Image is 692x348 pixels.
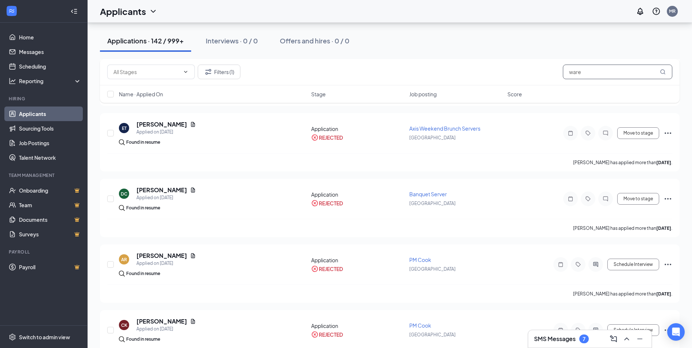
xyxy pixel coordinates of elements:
div: Team Management [9,172,80,178]
a: Scheduling [19,59,81,74]
svg: ChevronDown [149,7,158,16]
svg: ComposeMessage [609,335,618,343]
a: Job Postings [19,136,81,150]
a: PayrollCrown [19,260,81,274]
span: [GEOGRAPHIC_DATA] [409,332,456,337]
span: Stage [311,90,326,98]
span: PM Cook [409,322,431,329]
div: Found in resume [126,204,160,212]
div: Application [311,256,405,264]
span: Score [507,90,522,98]
svg: Analysis [9,77,16,85]
h5: [PERSON_NAME] [136,186,187,194]
p: [PERSON_NAME] has applied more than . [573,291,672,297]
div: Applications · 142 / 999+ [107,36,184,45]
div: DC [121,191,127,197]
img: search.bf7aa3482b7795d4f01b.svg [119,336,125,342]
button: Filter Filters (1) [198,65,240,79]
span: [GEOGRAPHIC_DATA] [409,266,456,272]
svg: Collapse [70,8,78,15]
a: OnboardingCrown [19,183,81,198]
svg: Ellipses [664,194,672,203]
img: search.bf7aa3482b7795d4f01b.svg [119,205,125,211]
svg: ChatInactive [601,196,610,202]
button: Minimize [634,333,646,345]
svg: Tag [584,196,592,202]
svg: Tag [584,130,592,136]
span: Name · Applied On [119,90,163,98]
svg: CrossCircle [311,134,318,141]
svg: MagnifyingGlass [660,69,666,75]
a: Home [19,30,81,45]
div: Applied on [DATE] [136,325,196,333]
div: Offers and hires · 0 / 0 [280,36,349,45]
div: Applied on [DATE] [136,194,196,201]
svg: ChevronUp [622,335,631,343]
svg: Document [190,187,196,193]
svg: Note [556,262,565,267]
h5: [PERSON_NAME] [136,252,187,260]
div: Applied on [DATE] [136,260,196,267]
svg: Ellipses [664,129,672,138]
b: [DATE] [656,291,671,297]
div: Interviews · 0 / 0 [206,36,258,45]
span: Banquet Server [409,191,447,197]
a: Applicants [19,107,81,121]
b: [DATE] [656,225,671,231]
div: Open Intercom Messenger [667,323,685,341]
div: Reporting [19,77,82,85]
svg: Minimize [635,335,644,343]
span: PM Cook [409,256,431,263]
div: REJECTED [319,331,343,338]
div: ET [122,125,127,131]
div: Payroll [9,249,80,255]
svg: ChatInactive [601,130,610,136]
svg: Document [190,318,196,324]
button: ChevronUp [621,333,633,345]
svg: Note [566,130,575,136]
svg: CrossCircle [311,331,318,338]
svg: Note [566,196,575,202]
div: Application [311,322,405,329]
button: Move to stage [617,193,659,205]
div: MR [669,8,676,14]
svg: Ellipses [664,260,672,269]
div: Found in resume [126,139,160,146]
a: Talent Network [19,150,81,165]
div: Applied on [DATE] [136,128,196,136]
h5: [PERSON_NAME] [136,317,187,325]
button: Schedule Interview [607,324,659,336]
div: Application [311,191,405,198]
button: Schedule Interview [607,259,659,270]
div: REJECTED [319,200,343,207]
b: [DATE] [656,160,671,165]
input: Search in applications [563,65,672,79]
a: Sourcing Tools [19,121,81,136]
div: Hiring [9,96,80,102]
p: [PERSON_NAME] has applied more than . [573,159,672,166]
svg: Filter [204,67,213,76]
svg: QuestionInfo [652,7,661,16]
span: Job posting [409,90,437,98]
svg: Note [556,327,565,333]
div: Found in resume [126,270,160,277]
a: Messages [19,45,81,59]
svg: Tag [574,262,583,267]
div: Switch to admin view [19,333,70,341]
div: AR [121,256,127,263]
a: DocumentsCrown [19,212,81,227]
svg: CrossCircle [311,200,318,207]
span: [GEOGRAPHIC_DATA] [409,135,456,140]
div: REJECTED [319,265,343,272]
span: [GEOGRAPHIC_DATA] [409,201,456,206]
div: Application [311,125,405,132]
h5: [PERSON_NAME] [136,120,187,128]
svg: Settings [9,333,16,341]
svg: CrossCircle [311,265,318,272]
p: [PERSON_NAME] has applied more than . [573,225,672,231]
a: SurveysCrown [19,227,81,241]
svg: Document [190,253,196,259]
div: REJECTED [319,134,343,141]
svg: ActiveChat [591,327,600,333]
div: CK [121,322,127,328]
